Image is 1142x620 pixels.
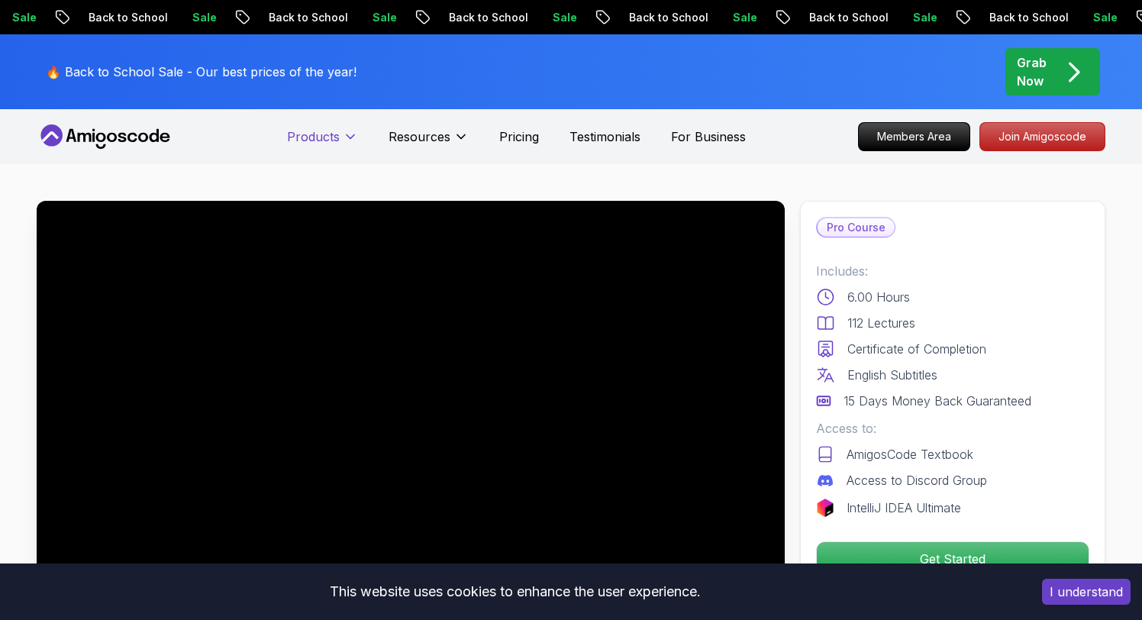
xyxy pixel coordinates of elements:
p: Join Amigoscode [980,123,1105,150]
p: Sale [160,10,208,25]
p: Back to School [416,10,520,25]
p: Resources [389,128,450,146]
div: This website uses cookies to enhance the user experience. [11,575,1019,609]
button: Resources [389,128,469,158]
button: Accept cookies [1042,579,1131,605]
p: Certificate of Completion [847,340,986,358]
p: Get Started [817,542,1089,576]
p: Sale [340,10,389,25]
button: Get Started [816,541,1089,576]
p: AmigosCode Textbook [847,445,973,463]
p: Products [287,128,340,146]
p: Back to School [776,10,880,25]
p: Pro Course [818,218,895,237]
a: Testimonials [569,128,640,146]
p: Sale [520,10,569,25]
p: Grab Now [1017,53,1047,90]
a: Pricing [499,128,539,146]
p: Back to School [56,10,160,25]
p: Sale [880,10,929,25]
p: Includes: [816,262,1089,280]
p: Back to School [957,10,1060,25]
button: Products [287,128,358,158]
p: IntelliJ IDEA Ultimate [847,499,961,517]
p: 6.00 Hours [847,288,910,306]
p: 112 Lectures [847,314,915,332]
p: Back to School [236,10,340,25]
p: Access to: [816,419,1089,438]
p: Members Area [859,123,969,150]
p: Access to Discord Group [847,471,987,489]
p: Sale [700,10,749,25]
p: English Subtitles [847,366,937,384]
p: 🔥 Back to School Sale - Our best prices of the year! [46,63,356,81]
p: 15 Days Money Back Guaranteed [844,392,1031,410]
a: For Business [671,128,746,146]
a: Members Area [858,122,970,151]
img: jetbrains logo [816,499,834,517]
p: Back to School [596,10,700,25]
a: Join Amigoscode [979,122,1105,151]
p: Sale [1060,10,1109,25]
